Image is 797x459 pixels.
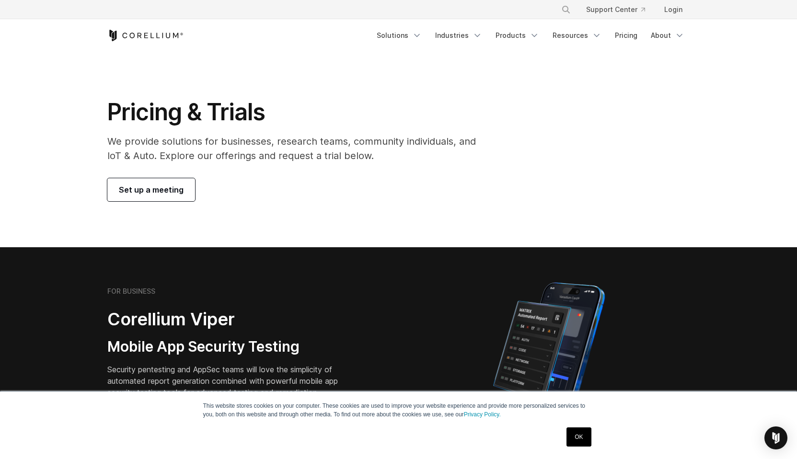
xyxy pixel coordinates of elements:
[550,1,690,18] div: Navigation Menu
[107,98,489,126] h1: Pricing & Trials
[609,27,643,44] a: Pricing
[547,27,607,44] a: Resources
[107,178,195,201] a: Set up a meeting
[107,134,489,163] p: We provide solutions for businesses, research teams, community individuals, and IoT & Auto. Explo...
[566,427,591,447] a: OK
[477,278,621,446] img: Corellium MATRIX automated report on iPhone showing app vulnerability test results across securit...
[119,184,184,195] span: Set up a meeting
[107,309,353,330] h2: Corellium Viper
[490,27,545,44] a: Products
[764,426,787,449] div: Open Intercom Messenger
[429,27,488,44] a: Industries
[371,27,690,44] div: Navigation Menu
[645,27,690,44] a: About
[657,1,690,18] a: Login
[203,402,594,419] p: This website stores cookies on your computer. These cookies are used to improve your website expe...
[107,30,184,41] a: Corellium Home
[557,1,575,18] button: Search
[464,411,501,418] a: Privacy Policy.
[371,27,427,44] a: Solutions
[578,1,653,18] a: Support Center
[107,364,353,398] p: Security pentesting and AppSec teams will love the simplicity of automated report generation comb...
[107,338,353,356] h3: Mobile App Security Testing
[107,287,155,296] h6: FOR BUSINESS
